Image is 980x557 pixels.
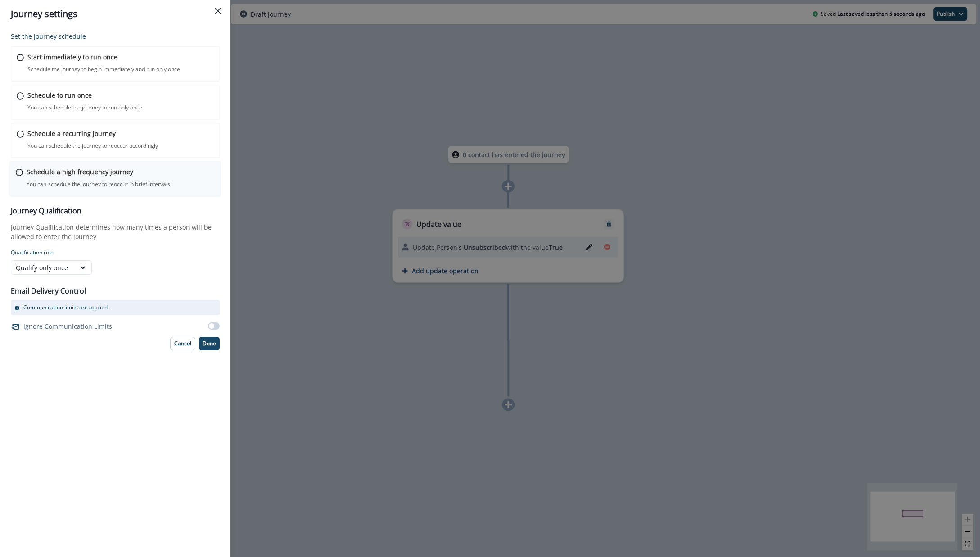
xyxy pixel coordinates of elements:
div: Journey settings [11,7,220,21]
p: Journey Qualification determines how many times a person will be allowed to enter the journey [11,222,220,241]
p: Start immediately to run once [27,52,117,62]
button: Cancel [170,337,195,350]
p: Ignore Communication Limits [23,322,112,331]
h3: Journey Qualification [11,207,220,215]
div: Qualify only once [16,263,71,272]
p: Qualification rule [11,249,220,257]
p: Communication limits are applied. [23,303,109,312]
p: Email Delivery Control [11,285,86,296]
p: Schedule the journey to begin immediately and run only once [27,65,180,73]
button: Done [199,337,220,350]
p: Schedule to run once [27,91,92,100]
p: Schedule a recurring journey [27,129,116,138]
button: Close [211,4,225,18]
p: You can schedule the journey to reoccur in brief intervals [27,180,170,188]
p: You can schedule the journey to reoccur accordingly [27,142,158,150]
p: Cancel [174,340,191,347]
p: Schedule a high frequency journey [27,167,133,177]
p: You can schedule the journey to run only once [27,104,142,112]
p: Set the journey schedule [11,32,220,41]
p: Done [203,340,216,347]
